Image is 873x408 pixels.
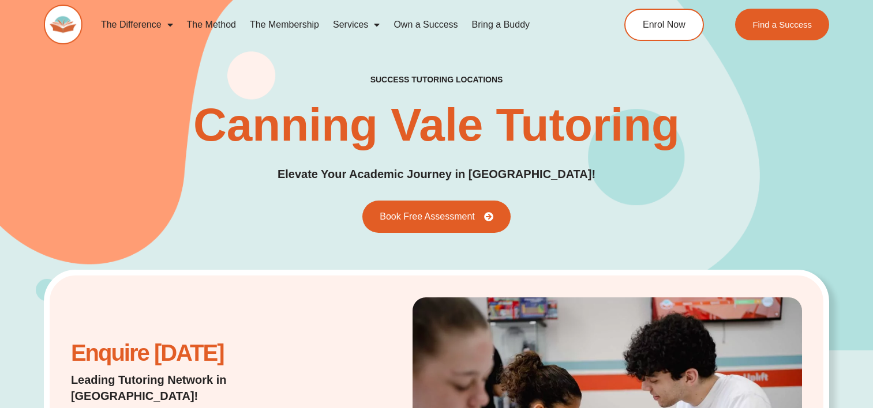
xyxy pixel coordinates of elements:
[387,12,464,38] a: Own a Success
[71,372,334,404] p: Leading Tutoring Network in [GEOGRAPHIC_DATA]!
[465,12,537,38] a: Bring a Buddy
[380,212,475,221] span: Book Free Assessment
[278,165,595,183] p: Elevate Your Academic Journey in [GEOGRAPHIC_DATA]!
[753,20,812,29] span: Find a Success
[736,9,830,40] a: Find a Success
[94,12,180,38] a: The Difference
[243,12,326,38] a: The Membership
[94,12,579,38] nav: Menu
[180,12,243,38] a: The Method
[193,102,680,148] h1: Canning Vale Tutoring
[326,12,387,38] a: Services
[643,20,685,29] span: Enrol Now
[71,346,334,360] h2: Enquire [DATE]
[370,74,503,85] h2: success tutoring locations
[362,201,511,233] a: Book Free Assessment
[624,9,704,41] a: Enrol Now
